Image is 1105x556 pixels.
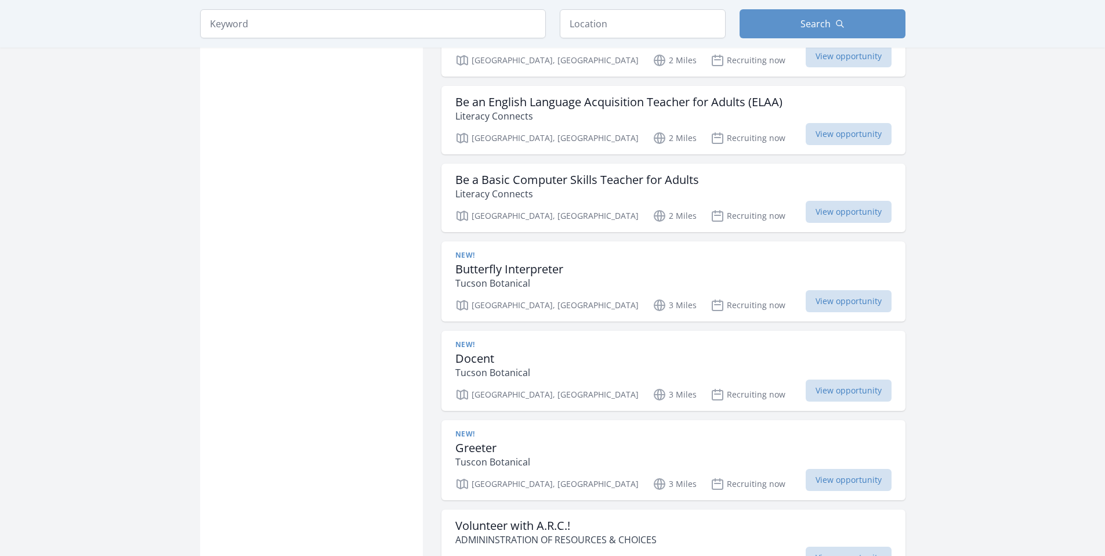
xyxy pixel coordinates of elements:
p: 3 Miles [653,388,697,402]
a: Be a Basic Computer Skills Teacher for Adults Literacy Connects [GEOGRAPHIC_DATA], [GEOGRAPHIC_DA... [441,164,905,232]
p: [GEOGRAPHIC_DATA], [GEOGRAPHIC_DATA] [455,388,639,402]
span: View opportunity [806,201,892,223]
h3: Volunteer with A.R.C.! [455,519,657,533]
p: Literacy Connects [455,187,699,201]
p: [GEOGRAPHIC_DATA], [GEOGRAPHIC_DATA] [455,209,639,223]
button: Search [740,9,905,38]
h3: Be a Basic Computer Skills Teacher for Adults [455,173,699,187]
p: [GEOGRAPHIC_DATA], [GEOGRAPHIC_DATA] [455,477,639,491]
p: Recruiting now [711,388,785,402]
span: New! [455,251,475,260]
a: New! Butterfly Interpreter Tucson Botanical [GEOGRAPHIC_DATA], [GEOGRAPHIC_DATA] 3 Miles Recruiti... [441,241,905,322]
input: Location [560,9,726,38]
p: Tuscon Botanical [455,455,530,469]
span: View opportunity [806,123,892,145]
p: Recruiting now [711,477,785,491]
p: 2 Miles [653,53,697,67]
p: [GEOGRAPHIC_DATA], [GEOGRAPHIC_DATA] [455,131,639,145]
span: New! [455,340,475,349]
p: Tucson Botanical [455,366,530,380]
p: 2 Miles [653,209,697,223]
span: Search [800,17,831,31]
p: Recruiting now [711,209,785,223]
a: New! Docent Tucson Botanical [GEOGRAPHIC_DATA], [GEOGRAPHIC_DATA] 3 Miles Recruiting now View opp... [441,331,905,411]
h3: Butterfly Interpreter [455,262,563,276]
h3: Be an English Language Acquisition Teacher for Adults (ELAA) [455,95,782,109]
p: Recruiting now [711,131,785,145]
h3: Docent [455,352,530,366]
a: New! Greeter Tuscon Botanical [GEOGRAPHIC_DATA], [GEOGRAPHIC_DATA] 3 Miles Recruiting now View op... [441,420,905,500]
input: Keyword [200,9,546,38]
p: 2 Miles [653,131,697,145]
p: Tucson Botanical [455,276,563,290]
a: Be an English Language Acquisition Teacher for Adults (ELAA) Literacy Connects [GEOGRAPHIC_DATA],... [441,86,905,154]
p: [GEOGRAPHIC_DATA], [GEOGRAPHIC_DATA] [455,53,639,67]
p: 3 Miles [653,477,697,491]
span: View opportunity [806,469,892,491]
p: Recruiting now [711,298,785,312]
p: Literacy Connects [455,109,782,123]
p: 3 Miles [653,298,697,312]
p: [GEOGRAPHIC_DATA], [GEOGRAPHIC_DATA] [455,298,639,312]
h3: Greeter [455,441,530,455]
span: View opportunity [806,290,892,312]
span: View opportunity [806,380,892,402]
p: ADMININSTRATION OF RESOURCES & CHOICES [455,533,657,547]
span: New! [455,429,475,439]
p: Recruiting now [711,53,785,67]
span: View opportunity [806,45,892,67]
